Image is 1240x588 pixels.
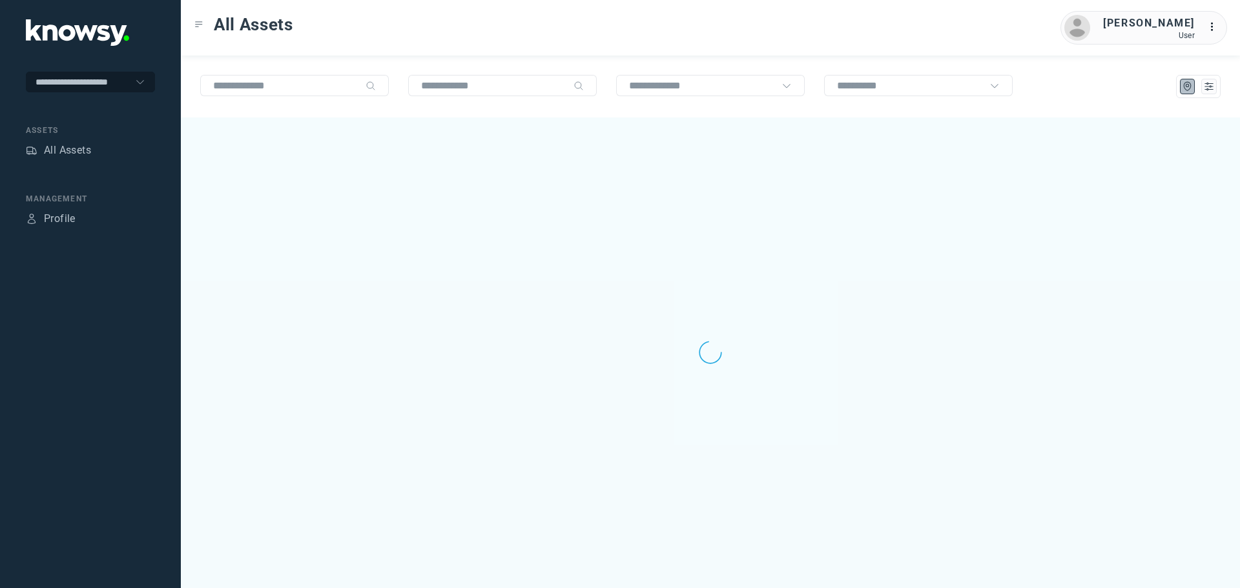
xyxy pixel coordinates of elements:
[44,143,91,158] div: All Assets
[366,81,376,91] div: Search
[26,125,155,136] div: Assets
[1064,15,1090,41] img: avatar.png
[1182,81,1193,92] div: Map
[26,211,76,227] a: ProfileProfile
[214,13,293,36] span: All Assets
[26,19,129,46] img: Application Logo
[26,143,91,158] a: AssetsAll Assets
[26,193,155,205] div: Management
[1208,19,1223,35] div: :
[1103,15,1195,31] div: [PERSON_NAME]
[1203,81,1215,92] div: List
[44,211,76,227] div: Profile
[573,81,584,91] div: Search
[1208,22,1221,32] tspan: ...
[26,213,37,225] div: Profile
[1103,31,1195,40] div: User
[194,20,203,29] div: Toggle Menu
[26,145,37,156] div: Assets
[1208,19,1223,37] div: :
